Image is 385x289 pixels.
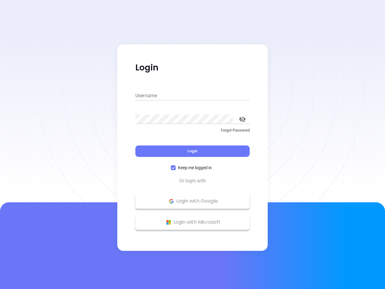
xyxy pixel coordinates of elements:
p: Forgot Password [135,127,250,133]
span: Login [187,148,198,154]
img: Google Logo [168,197,175,205]
button: Microsoft Logo Login with Microsoft [135,215,250,230]
span: Keep me logged in [176,164,214,171]
p: Login [135,62,250,73]
p: Login with Google [138,197,247,206]
a: Forgot Password [135,127,250,138]
button: Google Logo Login with Google [135,194,250,209]
p: Login with Microsoft [138,218,247,227]
button: toggle password visibility [235,112,250,126]
span: Or login with [176,177,209,185]
button: Login [135,145,250,157]
img: Microsoft Logo [165,219,172,226]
